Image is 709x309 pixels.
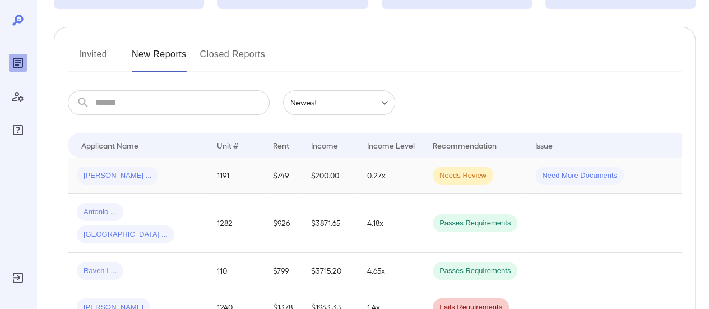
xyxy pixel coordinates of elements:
td: $3715.20 [302,253,358,289]
span: Passes Requirements [433,266,517,276]
td: 110 [208,253,264,289]
td: $749 [264,158,302,194]
td: 0.27x [358,158,424,194]
div: Unit # [217,139,238,152]
td: $200.00 [302,158,358,194]
td: 1282 [208,194,264,253]
div: FAQ [9,121,27,139]
div: Recommendation [433,139,497,152]
div: Manage Users [9,87,27,105]
span: Needs Review [433,170,493,181]
div: Rent [273,139,291,152]
button: New Reports [132,45,187,72]
div: Income [311,139,338,152]
span: [GEOGRAPHIC_DATA] ... [77,229,174,240]
div: Newest [283,90,395,115]
button: Closed Reports [200,45,266,72]
td: $799 [264,253,302,289]
td: $926 [264,194,302,253]
div: Log Out [9,269,27,287]
div: Income Level [367,139,415,152]
button: Invited [68,45,118,72]
div: Issue [535,139,553,152]
td: $3871.65 [302,194,358,253]
span: Passes Requirements [433,218,517,229]
div: Reports [9,54,27,72]
td: 1191 [208,158,264,194]
div: Applicant Name [81,139,138,152]
span: [PERSON_NAME] ... [77,170,158,181]
td: 4.18x [358,194,424,253]
td: 4.65x [358,253,424,289]
span: Raven L... [77,266,123,276]
span: Need More Documents [535,170,624,181]
span: Antonio ... [77,207,123,218]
